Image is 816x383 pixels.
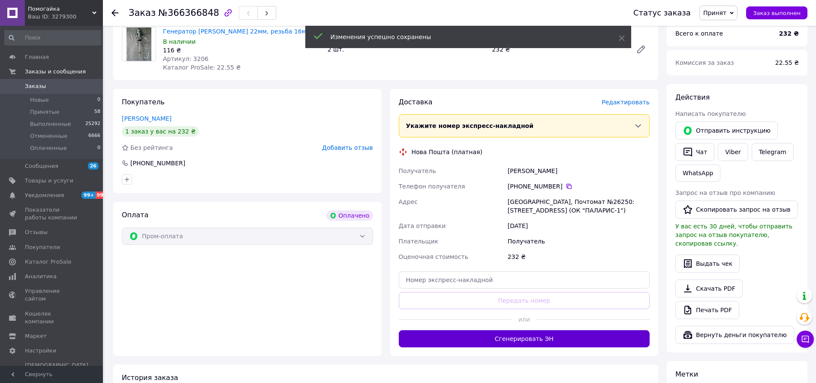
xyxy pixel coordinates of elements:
[122,126,199,137] div: 1 заказ у вас на 232 ₴
[163,55,208,62] span: Артикул: 3206
[28,5,92,13] span: Помогайка
[675,326,794,344] button: Вернуть деньги покупателю
[399,183,465,190] span: Телефон получателя
[675,110,746,117] span: Написать покупателю
[25,347,56,355] span: Настройки
[506,163,651,179] div: [PERSON_NAME]
[779,30,799,37] b: 232 ₴
[30,132,67,140] span: Отмененные
[506,234,651,249] div: Получатель
[30,144,67,152] span: Оплаченные
[797,331,814,348] button: Чат с покупателем
[508,182,650,191] div: [PHONE_NUMBER]
[675,201,798,219] button: Скопировать запрос на отзыв
[675,164,720,182] a: WhatsApp
[25,68,86,76] span: Заказы и сообщения
[25,310,79,325] span: Кошелек компании
[122,98,165,106] span: Покупатель
[96,191,110,199] span: 99+
[675,280,743,298] a: Скачать PDF
[718,143,748,161] a: Viber
[506,218,651,234] div: [DATE]
[399,253,469,260] span: Оценочная стоимость
[25,273,57,280] span: Аналитика
[111,9,118,17] div: Вернуться назад
[675,223,792,247] span: У вас есть 30 дней, чтобы отправить запрос на отзыв покупателю, скопировав ссылку.
[129,8,156,18] span: Заказ
[25,228,48,236] span: Отзывы
[675,93,710,101] span: Действия
[399,167,436,174] span: Получатель
[675,255,740,273] button: Выдать чек
[25,287,79,303] span: Управление сайтом
[25,243,60,251] span: Покупатели
[30,108,60,116] span: Принятые
[163,28,311,35] a: Генератор [PERSON_NAME] 22мм, резьба 16мм
[399,238,439,245] span: Плательщик
[158,8,219,18] span: №366366848
[122,211,148,219] span: Оплата
[94,108,100,116] span: 58
[25,53,49,61] span: Главная
[399,222,446,229] span: Дата отправки
[406,122,534,129] span: Укажите номер экспресс-накладной
[30,120,71,128] span: Выполненные
[632,41,650,58] a: Редактировать
[506,249,651,264] div: 232 ₴
[163,64,241,71] span: Каталог ProSale: 22.55 ₴
[30,96,49,104] span: Новые
[602,99,650,106] span: Редактировать
[675,30,723,37] span: Всего к оплате
[675,59,734,66] span: Комиссия за заказ
[675,122,778,140] button: Отправить инструкцию
[25,206,79,222] span: Показатели работы компании
[25,258,71,266] span: Каталог ProSale
[512,315,537,324] span: или
[322,144,373,151] span: Добавить отзыв
[122,374,178,382] span: История заказа
[399,198,418,205] span: Адрес
[88,162,99,170] span: 26
[331,33,597,41] div: Изменения успешно сохранены
[163,38,196,45] span: В наличии
[25,177,73,185] span: Товары и услуги
[410,148,485,156] div: Нова Пошта (платная)
[399,271,650,289] input: Номер экспресс-накладной
[506,194,651,218] div: [GEOGRAPHIC_DATA], Почтомат №26250: [STREET_ADDRESS] (ОК "ПАЛАРИС-1")
[122,115,172,122] a: [PERSON_NAME]
[85,120,100,128] span: 25292
[399,330,650,347] button: Сгенерировать ЭН
[129,159,186,167] div: [PHONE_NUMBER]
[746,6,807,19] button: Заказ выполнен
[675,370,698,378] span: Метки
[25,162,58,170] span: Сообщения
[97,144,100,152] span: 0
[4,30,101,46] input: Поиск
[752,143,794,161] a: Telegram
[399,98,433,106] span: Доставка
[130,144,173,151] span: Без рейтинга
[326,210,373,221] div: Оплачено
[753,10,801,16] span: Заказ выполнен
[675,143,714,161] button: Чат
[81,191,96,199] span: 99+
[163,46,321,55] div: 116 ₴
[675,301,739,319] a: Печать PDF
[126,27,151,61] img: Генератор Бензокран гайка 22мм, резьба 16мм
[25,332,47,340] span: Маркет
[703,9,726,16] span: Принят
[25,82,46,90] span: Заказы
[88,132,100,140] span: 6666
[775,59,799,66] span: 22.55 ₴
[28,13,103,21] div: Ваш ID: 3279300
[675,189,775,196] span: Запрос на отзыв про компанию
[633,9,691,17] div: Статус заказа
[97,96,100,104] span: 0
[25,191,64,199] span: Уведомления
